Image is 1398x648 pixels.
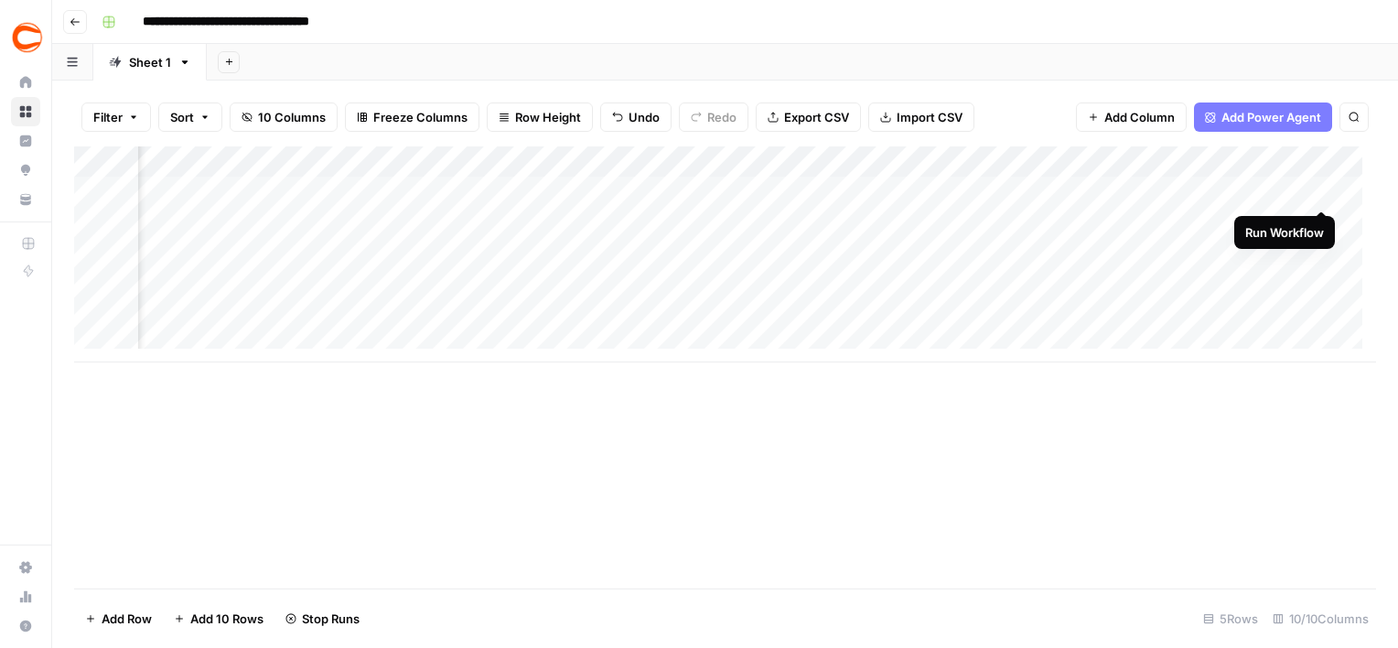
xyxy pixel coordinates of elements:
[11,68,40,97] a: Home
[163,604,274,633] button: Add 10 Rows
[11,21,44,54] img: Covers Logo
[11,156,40,185] a: Opportunities
[102,610,152,628] span: Add Row
[11,611,40,641] button: Help + Support
[11,15,40,60] button: Workspace: Covers
[679,103,748,132] button: Redo
[93,108,123,126] span: Filter
[1245,223,1324,242] div: Run Workflow
[1104,108,1175,126] span: Add Column
[11,126,40,156] a: Insights
[11,97,40,126] a: Browse
[373,108,468,126] span: Freeze Columns
[74,604,163,633] button: Add Row
[11,185,40,214] a: Your Data
[515,108,581,126] span: Row Height
[1194,103,1332,132] button: Add Power Agent
[487,103,593,132] button: Row Height
[190,610,263,628] span: Add 10 Rows
[629,108,660,126] span: Undo
[707,108,737,126] span: Redo
[756,103,861,132] button: Export CSV
[158,103,222,132] button: Sort
[302,610,360,628] span: Stop Runs
[230,103,338,132] button: 10 Columns
[784,108,849,126] span: Export CSV
[1265,604,1376,633] div: 10/10 Columns
[258,108,326,126] span: 10 Columns
[81,103,151,132] button: Filter
[1221,108,1321,126] span: Add Power Agent
[11,553,40,582] a: Settings
[11,582,40,611] a: Usage
[1196,604,1265,633] div: 5 Rows
[868,103,974,132] button: Import CSV
[170,108,194,126] span: Sort
[345,103,479,132] button: Freeze Columns
[600,103,672,132] button: Undo
[1076,103,1187,132] button: Add Column
[129,53,171,71] div: Sheet 1
[93,44,207,81] a: Sheet 1
[274,604,371,633] button: Stop Runs
[897,108,962,126] span: Import CSV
